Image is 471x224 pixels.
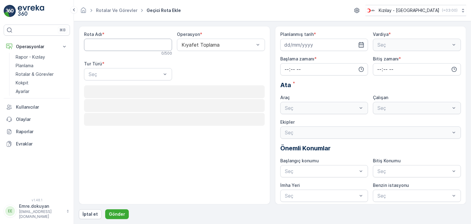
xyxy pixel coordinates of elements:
[280,80,291,90] span: Ata
[280,39,368,51] input: dd/mm/yyyy
[377,168,450,175] p: Seç
[4,41,70,53] button: Operasyonlar
[16,116,67,122] p: Olaylar
[82,211,98,217] p: İptal et
[13,61,70,70] a: Planlama
[280,95,290,100] label: Araç
[280,158,319,163] label: Başlangıç konumu
[280,119,295,125] label: Ekipler
[105,209,129,219] button: Gönder
[109,211,125,217] p: Gönder
[366,7,376,14] img: k%C4%B1z%C4%B1lay_D5CCths_t1JZB0k.png
[16,104,67,110] p: Kullanıcılar
[4,203,70,219] button: EEEmre.dokuyan[EMAIL_ADDRESS][DOMAIN_NAME]
[161,51,172,56] p: 0 / 500
[5,206,15,216] div: EE
[18,5,44,17] img: logo_light-DOdMpM7g.png
[4,113,70,126] a: Olaylar
[4,126,70,138] a: Raporlar
[366,5,466,16] button: Kızılay - [GEOGRAPHIC_DATA](+03:00)
[280,183,300,188] label: İmha Yeri
[84,61,102,66] label: Tur Türü
[13,87,70,96] a: Ayarlar
[59,28,66,33] p: ⌘B
[16,63,33,69] p: Planlama
[16,71,54,77] p: Rotalar & Görevler
[280,56,314,61] label: Başlama zamanı
[13,53,70,61] a: Rapor - Kızılay
[19,209,63,219] p: [EMAIL_ADDRESS][DOMAIN_NAME]
[373,56,399,61] label: Bitiş zamanı
[13,70,70,79] a: Rotalar & Görevler
[79,209,101,219] button: İptal et
[96,8,137,13] a: Rotalar ve Görevler
[373,158,401,163] label: Bitiş Konumu
[285,192,358,199] p: Seç
[16,54,45,60] p: Rapor - Kızılay
[177,32,200,37] label: Operasyon
[4,101,70,113] a: Kullanıcılar
[377,192,450,199] p: Seç
[145,7,182,14] span: Geçici Rota Ekle
[285,168,358,175] p: Seç
[13,79,70,87] a: Kokpit
[4,5,16,17] img: logo
[373,183,409,188] label: Benzin istasyonu
[16,129,67,135] p: Raporlar
[442,8,458,13] p: ( +03:00 )
[373,95,388,100] label: Çalışan
[4,138,70,150] a: Evraklar
[16,80,29,86] p: Kokpit
[280,144,461,153] p: Önemli Konumlar
[80,9,87,14] a: Ana Sayfa
[373,32,389,37] label: Vardiya
[16,44,58,50] p: Operasyonlar
[84,32,102,37] label: Rota Adı
[4,198,70,202] span: v 1.48.1
[16,141,67,147] p: Evraklar
[89,71,161,78] p: Seç
[19,203,63,209] p: Emre.dokuyan
[379,7,439,14] p: Kızılay - [GEOGRAPHIC_DATA]
[16,88,29,95] p: Ayarlar
[280,32,314,37] label: Planlanmış tarih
